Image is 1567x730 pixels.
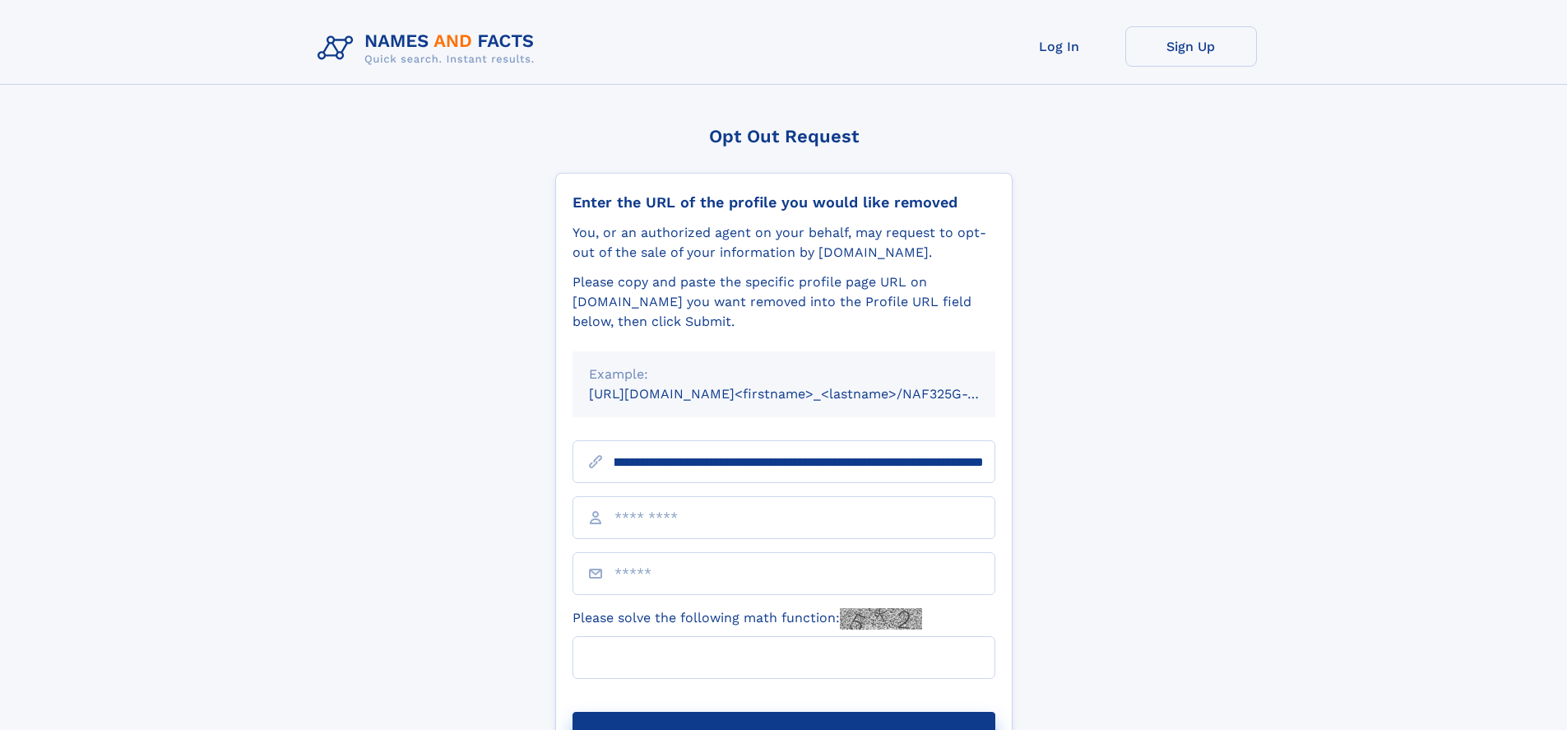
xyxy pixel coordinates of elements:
[589,386,1027,402] small: [URL][DOMAIN_NAME]<firstname>_<lastname>/NAF325G-xxxxxxxx
[311,26,548,71] img: Logo Names and Facts
[573,193,995,212] div: Enter the URL of the profile you would like removed
[573,272,995,332] div: Please copy and paste the specific profile page URL on [DOMAIN_NAME] you want removed into the Pr...
[573,608,922,630] label: Please solve the following math function:
[555,126,1013,146] div: Opt Out Request
[589,365,979,384] div: Example:
[994,26,1125,67] a: Log In
[1125,26,1257,67] a: Sign Up
[573,223,995,263] div: You, or an authorized agent on your behalf, may request to opt-out of the sale of your informatio...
